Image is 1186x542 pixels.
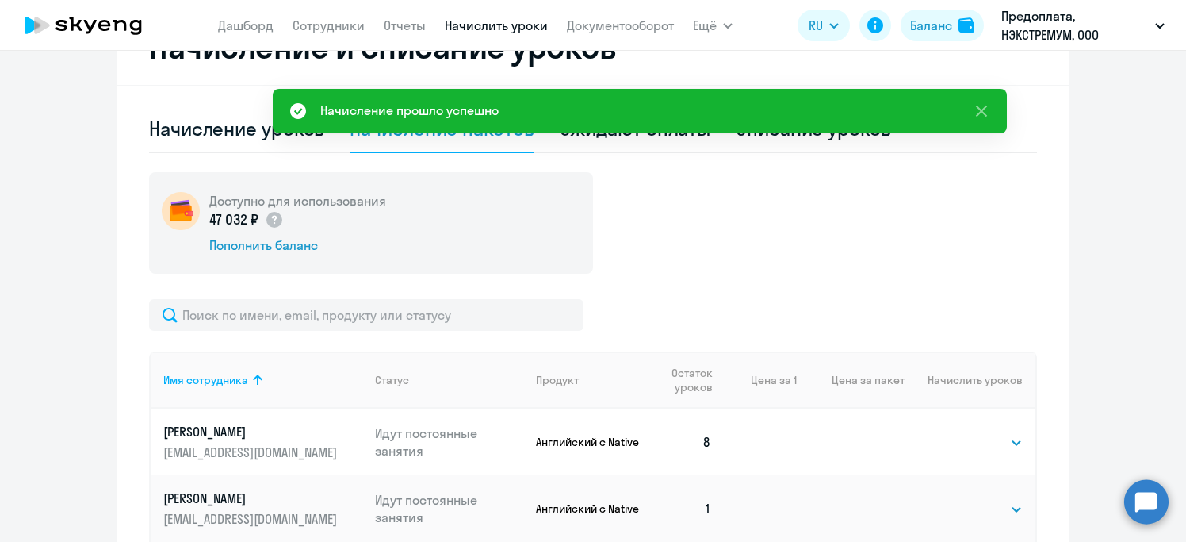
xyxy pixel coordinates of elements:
a: Начислить уроки [445,17,548,33]
button: Балансbalance [901,10,984,41]
div: Имя сотрудника [163,373,248,387]
p: Идут постоянные занятия [375,491,524,526]
span: Остаток уроков [656,366,712,394]
button: Предоплата, НЭКСТРЕМУМ, ООО [993,6,1173,44]
div: Начисление уроков [149,116,324,141]
th: Начислить уроков [905,352,1035,409]
p: [EMAIL_ADDRESS][DOMAIN_NAME] [163,510,341,528]
p: Английский с Native [536,435,643,449]
h2: Начисление и списание уроков [149,28,1037,66]
button: Ещё [693,10,733,41]
span: RU [809,16,823,35]
td: 8 [643,409,724,475]
a: Документооборот [567,17,674,33]
p: [PERSON_NAME] [163,423,341,440]
div: Остаток уроков [656,366,724,394]
span: Ещё [693,16,717,35]
th: Цена за 1 [724,352,797,409]
p: [PERSON_NAME] [163,490,341,507]
p: [EMAIL_ADDRESS][DOMAIN_NAME] [163,444,341,461]
div: Продукт [536,373,579,387]
a: [PERSON_NAME][EMAIL_ADDRESS][DOMAIN_NAME] [163,423,362,461]
a: [PERSON_NAME][EMAIL_ADDRESS][DOMAIN_NAME] [163,490,362,528]
button: RU [798,10,850,41]
a: Сотрудники [293,17,365,33]
div: Пополнить баланс [209,236,386,254]
input: Поиск по имени, email, продукту или статусу [149,299,583,331]
a: Отчеты [384,17,426,33]
a: Дашборд [218,17,274,33]
div: Начисление прошло успешно [320,101,499,120]
p: Предоплата, НЭКСТРЕМУМ, ООО [1001,6,1149,44]
p: Английский с Native [536,502,643,516]
div: Имя сотрудника [163,373,362,387]
div: Баланс [910,16,952,35]
div: Статус [375,373,409,387]
div: Продукт [536,373,643,387]
div: Статус [375,373,524,387]
p: 47 032 ₽ [209,209,284,230]
p: Идут постоянные занятия [375,425,524,459]
td: 1 [643,475,724,542]
img: wallet-circle.png [162,192,200,230]
h5: Доступно для использования [209,192,386,209]
th: Цена за пакет [797,352,905,409]
img: balance [958,17,974,33]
